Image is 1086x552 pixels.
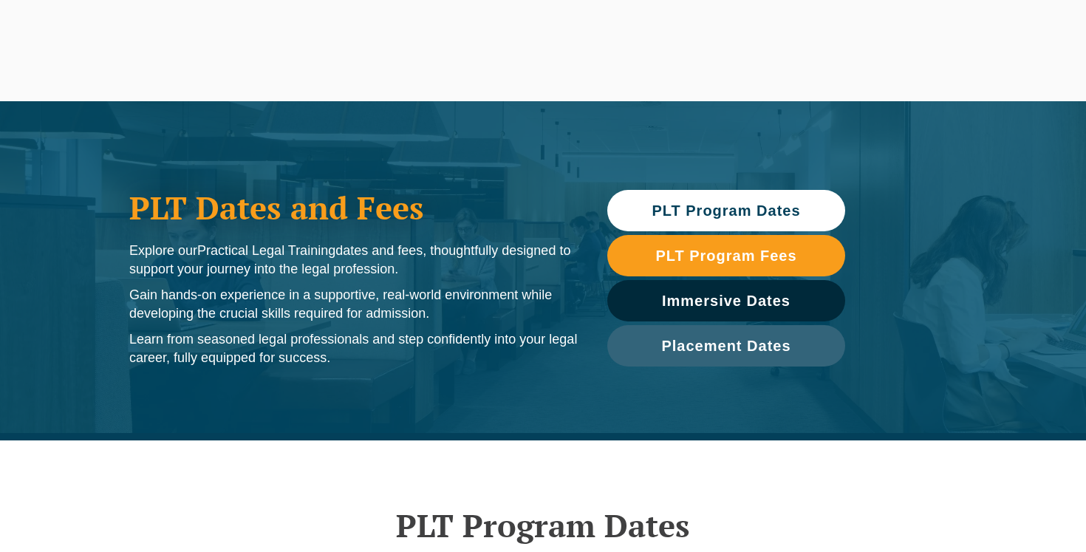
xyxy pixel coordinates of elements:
p: Gain hands-on experience in a supportive, real-world environment while developing the crucial ski... [129,286,578,323]
a: PLT Program Dates [607,190,845,231]
p: Explore our dates and fees, thoughtfully designed to support your journey into the legal profession. [129,242,578,279]
h1: PLT Dates and Fees [129,189,578,226]
h2: PLT Program Dates [122,507,964,544]
span: PLT Program Fees [655,248,796,263]
span: Placement Dates [661,338,790,353]
a: Placement Dates [607,325,845,367]
span: Practical Legal Training [197,243,335,258]
p: Learn from seasoned legal professionals and step confidently into your legal career, fully equipp... [129,330,578,367]
a: PLT Program Fees [607,235,845,276]
a: Immersive Dates [607,280,845,321]
span: PLT Program Dates [652,203,800,218]
span: Immersive Dates [662,293,790,308]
